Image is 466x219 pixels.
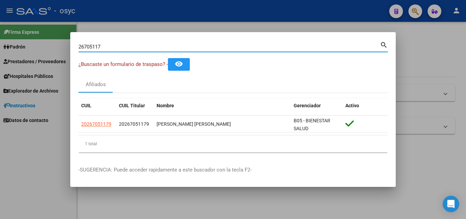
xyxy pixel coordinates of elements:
div: [PERSON_NAME] [PERSON_NAME] [157,120,288,128]
span: Activo [345,103,359,108]
mat-icon: search [380,40,388,49]
datatable-header-cell: CUIL [78,98,116,113]
span: 20267051179 [119,121,149,127]
div: Afiliados [86,81,106,88]
p: -SUGERENCIA: Puede acceder rapidamente a este buscador con la tecla F2- [78,166,388,174]
div: Open Intercom Messenger [443,196,459,212]
span: 20267051179 [81,121,111,127]
datatable-header-cell: Nombre [154,98,291,113]
span: CUIL [81,103,91,108]
span: B05 - BIENESTAR SALUD [294,118,330,131]
datatable-header-cell: Activo [343,98,388,113]
datatable-header-cell: Gerenciador [291,98,343,113]
span: Nombre [157,103,174,108]
datatable-header-cell: CUIL Titular [116,98,154,113]
span: Gerenciador [294,103,321,108]
mat-icon: remove_red_eye [175,60,183,68]
span: ¿Buscaste un formulario de traspaso? - [78,61,168,67]
div: 1 total [78,135,388,152]
span: CUIL Titular [119,103,145,108]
